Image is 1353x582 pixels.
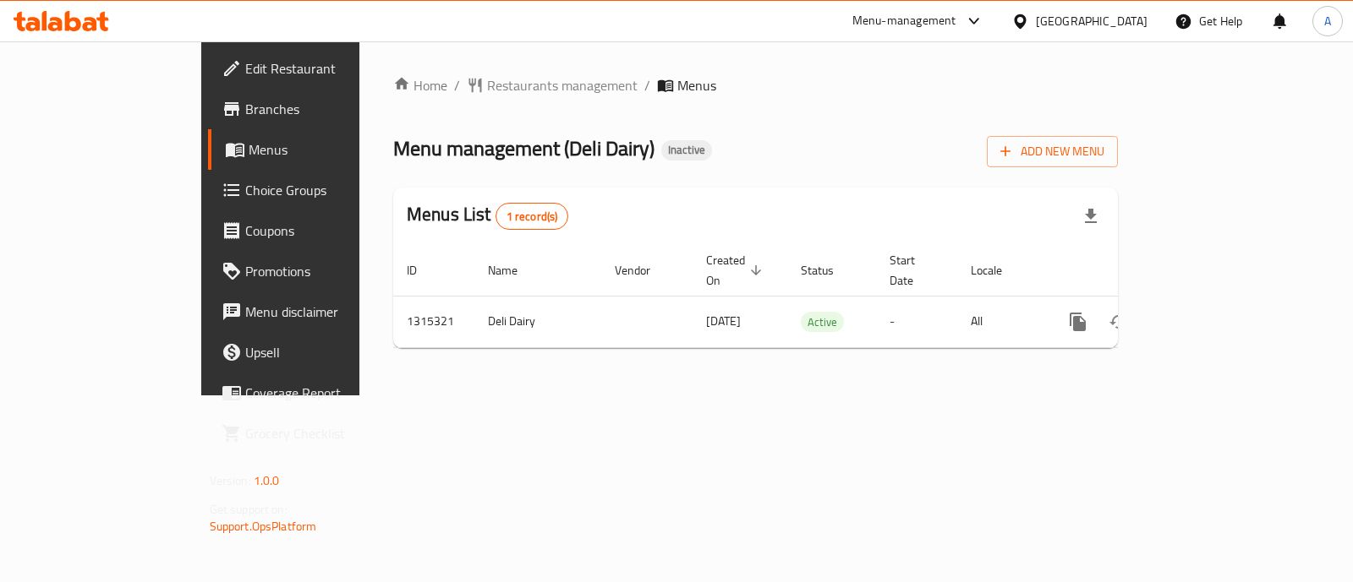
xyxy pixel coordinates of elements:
span: Menus [249,139,414,160]
span: Branches [245,99,414,119]
span: Restaurants management [487,75,638,95]
span: Add New Menu [1000,141,1104,162]
span: Start Date [890,250,937,291]
div: Export file [1071,196,1111,237]
li: / [644,75,650,95]
div: [GEOGRAPHIC_DATA] [1036,12,1148,30]
span: Upsell [245,342,414,362]
a: Branches [208,89,427,129]
span: Name [488,260,540,280]
a: Edit Restaurant [208,48,427,89]
a: Menu disclaimer [208,291,427,332]
span: Created On [706,250,767,291]
span: Menu disclaimer [245,302,414,322]
a: Support.OpsPlatform [210,515,317,537]
span: ID [407,260,439,280]
div: Inactive [661,140,712,160]
span: Coupons [245,220,414,241]
span: Get support on: [210,498,288,520]
a: Coverage Report [208,373,427,413]
span: Status [801,260,856,280]
button: Add New Menu [987,136,1118,167]
span: Grocery Checklist [245,423,414,443]
span: Coverage Report [245,383,414,403]
a: Restaurants management [467,75,638,95]
span: Choice Groups [245,180,414,200]
td: All [957,296,1044,347]
span: [DATE] [706,310,741,332]
a: Grocery Checklist [208,413,427,454]
span: Inactive [661,143,712,157]
li: / [454,75,460,95]
span: A [1324,12,1331,30]
td: Deli Dairy [474,296,601,347]
a: Choice Groups [208,170,427,210]
a: Upsell [208,332,427,373]
span: Menu management ( Deli Dairy ) [393,129,655,167]
span: Edit Restaurant [245,58,414,79]
span: 1.0.0 [254,470,280,492]
span: Version: [210,470,251,492]
button: Change Status [1098,302,1139,342]
div: Total records count [496,203,569,230]
span: Active [801,313,844,332]
button: more [1058,302,1098,342]
div: Active [801,312,844,332]
span: Locale [971,260,1024,280]
a: Coupons [208,210,427,251]
td: - [876,296,957,347]
span: 1 record(s) [496,209,568,225]
th: Actions [1044,245,1234,296]
span: Vendor [615,260,672,280]
h2: Menus List [407,202,568,230]
table: enhanced table [393,245,1234,348]
a: Promotions [208,251,427,291]
td: 1315321 [393,296,474,347]
span: Menus [677,75,716,95]
span: Promotions [245,261,414,281]
nav: breadcrumb [393,75,1118,95]
a: Menus [208,129,427,170]
div: Menu-management [852,11,956,31]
